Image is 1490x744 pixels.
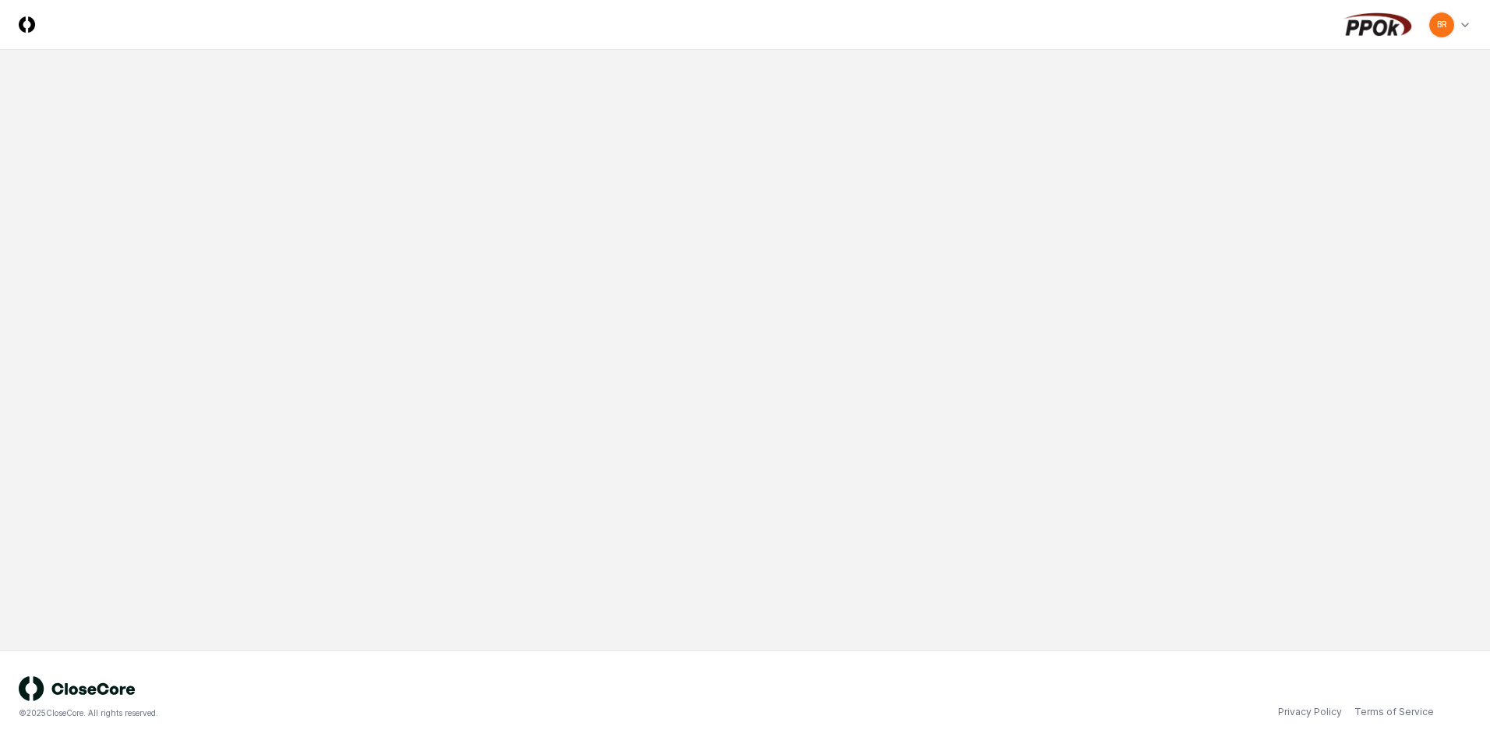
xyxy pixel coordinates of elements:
[1437,19,1447,30] span: BR
[19,16,35,33] img: Logo
[1340,12,1415,37] img: PPOk logo
[1278,705,1342,719] a: Privacy Policy
[19,676,136,701] img: logo
[1354,705,1434,719] a: Terms of Service
[19,707,745,719] div: © 2025 CloseCore. All rights reserved.
[1428,11,1456,39] button: BR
